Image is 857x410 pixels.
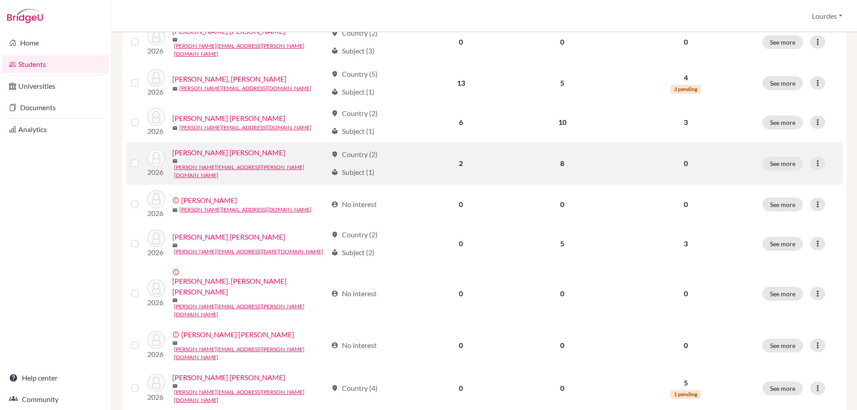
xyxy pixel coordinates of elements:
[620,117,752,128] p: 3
[331,108,378,119] div: Country (2)
[808,8,846,25] button: Lourdes
[412,142,510,185] td: 2
[762,116,803,129] button: See more
[331,340,377,351] div: No interest
[331,128,338,135] span: local_library
[331,342,338,349] span: account_circle
[331,110,338,117] span: location_on
[331,149,378,160] div: Country (2)
[510,142,614,185] td: 8
[331,70,338,78] span: location_on
[2,55,109,73] a: Students
[331,249,338,256] span: local_library
[172,37,178,42] span: mail
[172,269,181,276] span: error_outline
[412,324,510,367] td: 0
[2,369,109,387] a: Help center
[179,206,312,214] a: [PERSON_NAME][EMAIL_ADDRESS][DOMAIN_NAME]
[412,224,510,263] td: 0
[147,208,165,219] p: 2026
[174,248,323,256] a: [PERSON_NAME][EMAIL_ADDRESS][DATE][DOMAIN_NAME]
[172,331,181,338] span: error_outline
[620,238,752,249] p: 3
[331,169,338,176] span: local_library
[172,74,287,84] a: [PERSON_NAME], [PERSON_NAME]
[620,72,752,83] p: 4
[510,21,614,63] td: 0
[172,243,178,248] span: mail
[147,229,165,247] img: Arévalo Orellana, Lucía
[147,108,165,126] img: Angelucci Maestre, Alessandra
[620,288,752,299] p: 0
[172,276,327,297] a: [PERSON_NAME], [PERSON_NAME] [PERSON_NAME]
[147,349,165,360] p: 2026
[620,377,752,388] p: 5
[331,201,338,208] span: account_circle
[172,383,178,389] span: mail
[412,185,510,224] td: 0
[147,247,165,258] p: 2026
[2,120,109,138] a: Analytics
[172,340,178,346] span: mail
[331,28,378,38] div: Country (2)
[510,367,614,410] td: 0
[412,63,510,103] td: 13
[2,390,109,408] a: Community
[172,86,178,91] span: mail
[670,85,701,94] span: 3 pending
[762,76,803,90] button: See more
[510,185,614,224] td: 0
[331,229,378,240] div: Country (2)
[172,125,178,131] span: mail
[147,46,165,56] p: 2026
[331,126,374,137] div: Subject (1)
[147,374,165,392] img: Bonilla Andino, Valeria
[510,63,614,103] td: 5
[147,190,165,208] img: Arévalo Gómez, Mariana
[172,232,285,242] a: [PERSON_NAME] [PERSON_NAME]
[620,340,752,351] p: 0
[331,46,374,56] div: Subject (3)
[147,392,165,402] p: 2026
[172,147,285,158] a: [PERSON_NAME] [PERSON_NAME]
[147,126,165,137] p: 2026
[2,77,109,95] a: Universities
[331,167,374,178] div: Subject (1)
[147,279,165,297] img: Arguello Butter, Raul Antonio
[510,103,614,142] td: 10
[147,69,165,87] img: Alvarado Ocampo, Kamila
[147,149,165,167] img: Arce Gómez, Eduardo
[412,21,510,63] td: 0
[172,113,285,124] a: [PERSON_NAME] [PERSON_NAME]
[331,29,338,37] span: location_on
[172,298,178,303] span: mail
[620,199,752,210] p: 0
[620,37,752,47] p: 0
[174,388,327,404] a: [PERSON_NAME][EMAIL_ADDRESS][PERSON_NAME][DOMAIN_NAME]
[331,231,338,238] span: location_on
[762,287,803,301] button: See more
[2,34,109,52] a: Home
[331,88,338,95] span: local_library
[331,47,338,54] span: local_library
[510,224,614,263] td: 5
[412,367,510,410] td: 0
[331,69,378,79] div: Country (5)
[179,124,312,132] a: [PERSON_NAME][EMAIL_ADDRESS][DOMAIN_NAME]
[147,28,165,46] img: Alonzo, Victor Emmanuel
[7,9,43,23] img: Bridge-U
[331,290,338,297] span: account_circle
[762,157,803,170] button: See more
[762,237,803,251] button: See more
[147,87,165,97] p: 2026
[174,345,327,361] a: [PERSON_NAME][EMAIL_ADDRESS][PERSON_NAME][DOMAIN_NAME]
[762,339,803,352] button: See more
[172,197,181,204] span: error_outline
[147,331,165,349] img: Blanco, Josuah Luke
[331,288,377,299] div: No interest
[670,390,701,399] span: 1 pending
[762,198,803,211] button: See more
[147,297,165,308] p: 2026
[510,324,614,367] td: 0
[174,302,327,319] a: [PERSON_NAME][EMAIL_ADDRESS][PERSON_NAME][DOMAIN_NAME]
